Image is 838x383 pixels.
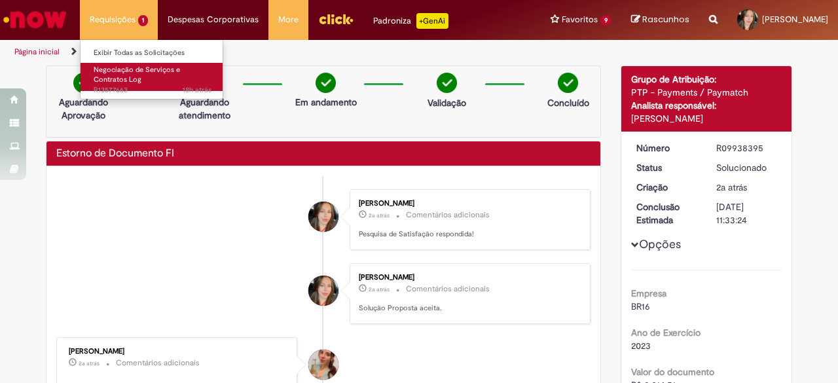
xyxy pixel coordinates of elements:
[562,13,598,26] span: Favoritos
[69,348,287,356] div: [PERSON_NAME]
[762,14,828,25] span: [PERSON_NAME]
[359,200,577,208] div: [PERSON_NAME]
[716,200,777,227] div: [DATE] 11:33:24
[94,65,180,85] span: Negociação de Serviços e Contratos Log
[168,13,259,26] span: Despesas Corporativas
[631,301,650,312] span: BR16
[369,285,390,293] span: 2a atrás
[428,96,466,109] p: Validação
[73,73,94,93] img: check-circle-green.png
[627,181,707,194] dt: Criação
[631,340,651,352] span: 2023
[369,211,390,219] span: 2a atrás
[116,357,200,369] small: Comentários adicionais
[183,85,211,95] time: 29/09/2025 15:20:43
[183,85,211,95] span: 18h atrás
[94,85,211,96] span: R13577663
[631,287,666,299] b: Empresa
[79,359,100,367] time: 19/05/2023 09:54:36
[437,73,457,93] img: check-circle-green.png
[278,13,299,26] span: More
[81,63,225,91] a: Aberto R13577663 : Negociação de Serviços e Contratos Log
[80,39,223,100] ul: Requisições
[81,46,225,60] a: Exibir Todas as Solicitações
[318,9,354,29] img: click_logo_yellow_360x200.png
[14,46,60,57] a: Página inicial
[79,359,100,367] span: 2a atrás
[359,274,577,282] div: [PERSON_NAME]
[173,96,236,122] p: Aguardando atendimento
[716,181,747,193] time: 18/05/2023 17:14:58
[716,161,777,174] div: Solucionado
[295,96,357,109] p: Em andamento
[359,303,577,314] p: Solução Proposta aceita.
[416,13,448,29] p: +GenAi
[631,327,701,338] b: Ano de Exercício
[369,285,390,293] time: 23/05/2023 11:12:59
[627,141,707,155] dt: Número
[316,73,336,93] img: check-circle-green.png
[406,283,490,295] small: Comentários adicionais
[631,99,782,112] div: Analista responsável:
[359,229,577,240] p: Pesquisa de Satisfação respondida!
[631,366,714,378] b: Valor do documento
[716,181,747,193] span: 2a atrás
[642,13,689,26] span: Rascunhos
[716,181,777,194] div: 18/05/2023 17:14:58
[56,148,174,160] h2: Estorno de Documento FI Histórico de tíquete
[308,202,338,232] div: Isabella Franco Trolesi
[138,15,148,26] span: 1
[52,96,115,122] p: Aguardando Aprovação
[631,112,782,125] div: [PERSON_NAME]
[308,276,338,306] div: Isabella Franco Trolesi
[547,96,589,109] p: Concluído
[406,210,490,221] small: Comentários adicionais
[558,73,578,93] img: check-circle-green.png
[716,141,777,155] div: R09938395
[627,161,707,174] dt: Status
[627,200,707,227] dt: Conclusão Estimada
[631,86,782,99] div: PTP - Payments / Paymatch
[600,15,611,26] span: 9
[631,14,689,26] a: Rascunhos
[90,13,136,26] span: Requisições
[631,73,782,86] div: Grupo de Atribuição:
[1,7,69,33] img: ServiceNow
[369,211,390,219] time: 23/05/2023 11:13:13
[308,350,338,380] div: Carolina Coelho De Castro Roberto
[373,13,448,29] div: Padroniza
[10,40,549,64] ul: Trilhas de página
